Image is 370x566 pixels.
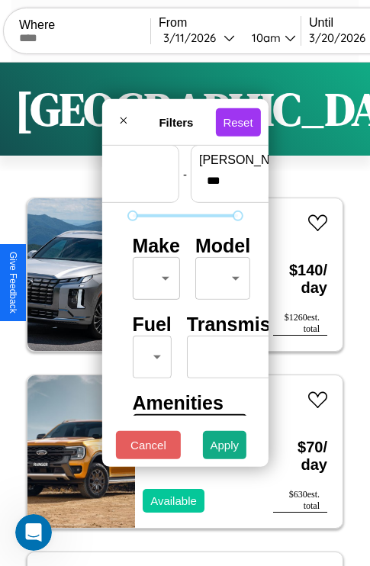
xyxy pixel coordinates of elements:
div: $ 630 est. total [273,489,327,513]
h3: $ 70 / day [273,423,327,489]
h4: Make [132,235,180,257]
button: Apply [203,431,247,459]
h4: Model [195,235,250,257]
h4: Transmission [187,314,310,336]
label: min price [41,153,171,167]
p: - [183,163,187,184]
label: [PERSON_NAME] [199,153,329,167]
div: 3 / 11 / 2026 [163,31,224,45]
label: From [159,16,301,30]
p: Available [150,490,197,511]
h4: Filters [137,115,215,128]
h3: $ 140 / day [273,246,327,312]
iframe: Intercom live chat [15,514,52,551]
div: 10am [244,31,285,45]
button: 10am [240,30,301,46]
div: Give Feedback [8,252,18,314]
label: Where [19,18,150,32]
div: $ 1260 est. total [273,312,327,336]
h4: Amenities [132,392,237,414]
button: Reset [215,108,260,136]
h4: Fuel [132,314,171,336]
button: Cancel [116,431,181,459]
button: 3/11/2026 [159,30,240,46]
